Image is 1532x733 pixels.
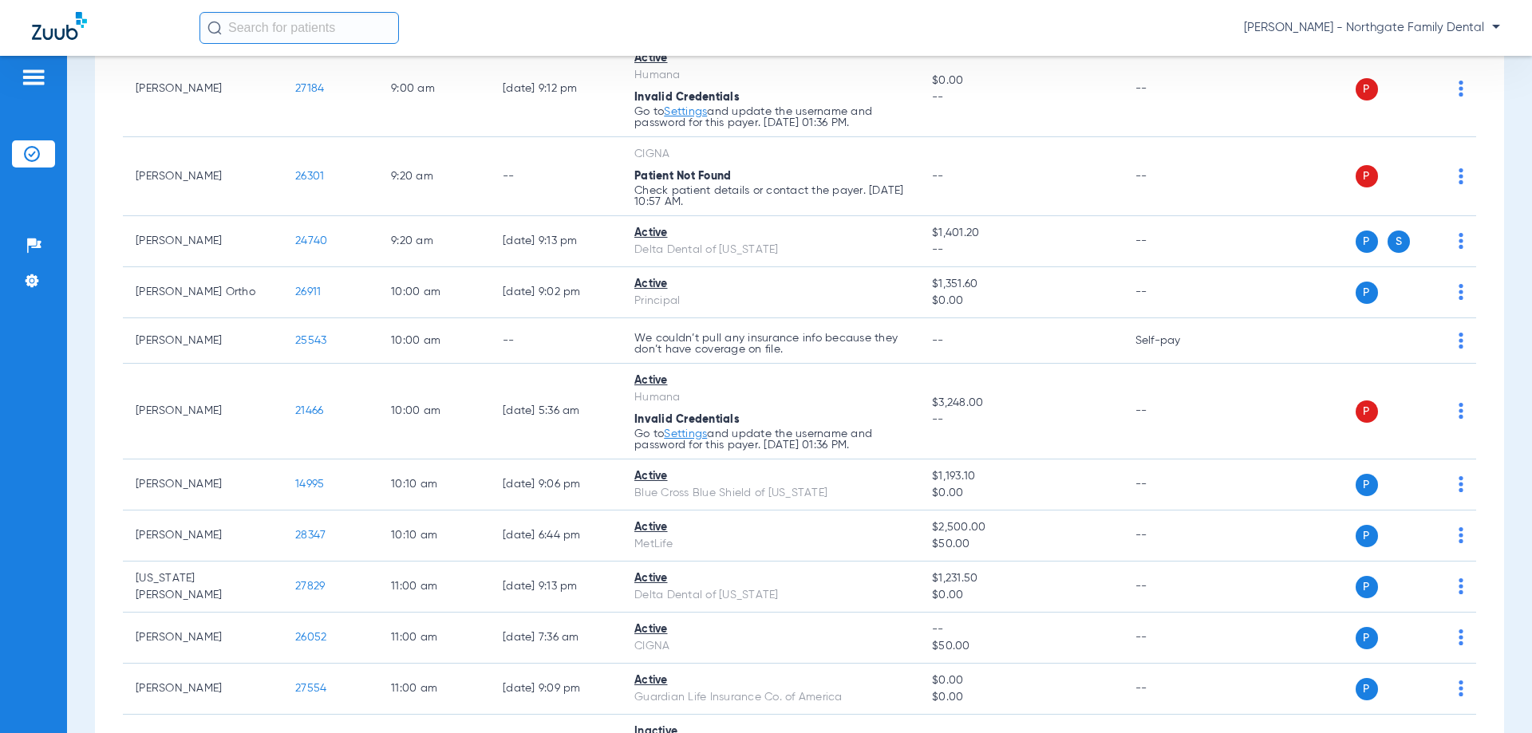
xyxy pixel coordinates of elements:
[490,41,622,137] td: [DATE] 9:12 PM
[932,412,1109,428] span: --
[1123,664,1230,715] td: --
[295,683,326,694] span: 27554
[123,41,282,137] td: [PERSON_NAME]
[932,587,1109,604] span: $0.00
[1244,20,1500,36] span: [PERSON_NAME] - Northgate Family Dental
[1123,364,1230,459] td: --
[1459,629,1463,645] img: group-dot-blue.svg
[378,459,490,510] td: 10:10 AM
[1123,562,1230,613] td: --
[378,562,490,613] td: 11:00 AM
[932,689,1109,706] span: $0.00
[1123,613,1230,664] td: --
[378,267,490,318] td: 10:00 AM
[634,621,906,638] div: Active
[1356,474,1378,496] span: P
[1123,267,1230,318] td: --
[490,216,622,267] td: [DATE] 9:13 PM
[932,89,1109,106] span: --
[932,335,944,346] span: --
[123,562,282,613] td: [US_STATE] [PERSON_NAME]
[295,479,324,490] span: 14995
[1123,459,1230,510] td: --
[295,530,326,541] span: 28347
[932,395,1109,412] span: $3,248.00
[634,146,906,163] div: CIGNA
[634,485,906,502] div: Blue Cross Blue Shield of [US_STATE]
[295,83,324,94] span: 27184
[295,286,321,298] span: 26911
[664,428,707,439] a: Settings
[634,638,906,655] div: CIGNA
[123,137,282,216] td: [PERSON_NAME]
[295,581,325,592] span: 27829
[932,672,1109,689] span: $0.00
[295,335,326,346] span: 25543
[634,468,906,485] div: Active
[932,638,1109,655] span: $50.00
[490,137,622,216] td: --
[378,137,490,216] td: 9:20 AM
[1356,525,1378,547] span: P
[634,672,906,689] div: Active
[378,510,490,562] td: 10:10 AM
[634,242,906,258] div: Delta Dental of [US_STATE]
[1459,476,1463,492] img: group-dot-blue.svg
[1123,216,1230,267] td: --
[932,225,1109,242] span: $1,401.20
[378,613,490,664] td: 11:00 AM
[1459,233,1463,249] img: group-dot-blue.svg
[1459,527,1463,543] img: group-dot-blue.svg
[1459,578,1463,594] img: group-dot-blue.svg
[634,414,740,425] span: Invalid Credentials
[1459,333,1463,349] img: group-dot-blue.svg
[1459,680,1463,696] img: group-dot-blue.svg
[123,613,282,664] td: [PERSON_NAME]
[634,587,906,604] div: Delta Dental of [US_STATE]
[490,664,622,715] td: [DATE] 9:09 PM
[932,293,1109,309] span: $0.00
[634,389,906,406] div: Humana
[378,364,490,459] td: 10:00 AM
[634,67,906,84] div: Humana
[490,459,622,510] td: [DATE] 9:06 PM
[1459,284,1463,300] img: group-dot-blue.svg
[1356,231,1378,253] span: P
[634,293,906,309] div: Principal
[634,92,740,103] span: Invalid Credentials
[634,372,906,389] div: Active
[932,73,1109,89] span: $0.00
[490,364,622,459] td: [DATE] 5:36 AM
[1123,510,1230,562] td: --
[123,510,282,562] td: [PERSON_NAME]
[1356,576,1378,598] span: P
[932,468,1109,485] span: $1,193.10
[378,41,490,137] td: 9:00 AM
[664,106,707,117] a: Settings
[123,318,282,364] td: [PERSON_NAME]
[378,664,490,715] td: 11:00 AM
[634,428,906,451] p: Go to and update the username and password for this payer. [DATE] 01:36 PM.
[1123,41,1230,137] td: --
[123,364,282,459] td: [PERSON_NAME]
[1459,168,1463,184] img: group-dot-blue.svg
[378,318,490,364] td: 10:00 AM
[1356,627,1378,649] span: P
[1356,400,1378,423] span: P
[295,632,326,643] span: 26052
[634,276,906,293] div: Active
[634,570,906,587] div: Active
[1356,165,1378,187] span: P
[634,185,906,207] p: Check patient details or contact the payer. [DATE] 10:57 AM.
[932,242,1109,258] span: --
[295,235,327,246] span: 24740
[634,225,906,242] div: Active
[634,50,906,67] div: Active
[1123,137,1230,216] td: --
[634,333,906,355] p: We couldn’t pull any insurance info because they don’t have coverage on file.
[207,21,222,35] img: Search Icon
[1123,318,1230,364] td: Self-pay
[634,171,731,182] span: Patient Not Found
[932,570,1109,587] span: $1,231.50
[1388,231,1410,253] span: S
